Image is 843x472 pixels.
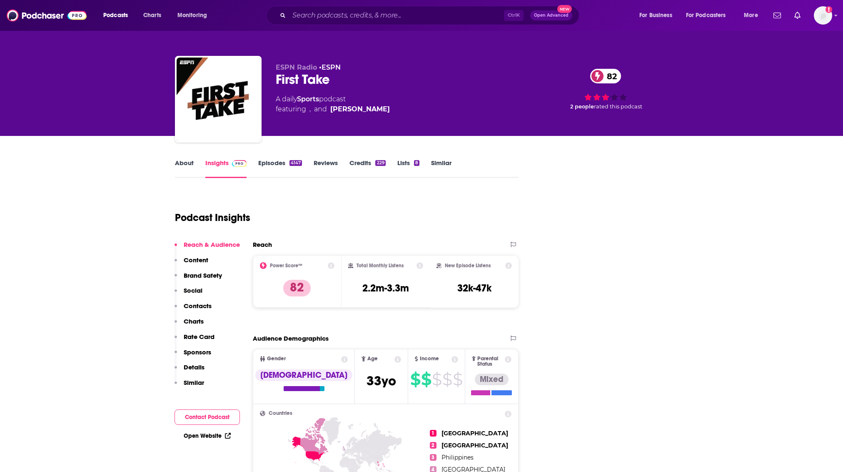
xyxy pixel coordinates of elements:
a: InsightsPodchaser Pro [205,159,247,178]
a: Open Website [184,432,231,439]
h1: Podcast Insights [175,211,250,224]
div: [DEMOGRAPHIC_DATA] [255,369,352,381]
span: $ [410,373,420,386]
a: 82 [590,69,621,83]
h3: 2.2m-3.3m [362,282,409,294]
button: Show profile menu [814,6,832,25]
span: Countries [269,411,292,416]
a: Charts [138,9,166,22]
span: $ [453,373,462,386]
h2: Audience Demographics [253,334,329,342]
span: $ [442,373,452,386]
button: Details [175,363,205,379]
span: • [319,63,341,71]
p: Similar [184,379,204,387]
button: open menu [172,9,218,22]
button: Content [175,256,208,271]
span: $ [432,373,441,386]
a: Credits229 [349,159,385,178]
a: Lists8 [397,159,419,178]
div: 82 2 peoplerated this podcast [543,63,668,115]
div: Search podcasts, credits, & more... [274,6,587,25]
div: 4147 [289,160,302,166]
button: Rate Card [175,333,214,348]
p: Details [184,363,205,371]
img: Podchaser - Follow, Share and Rate Podcasts [7,8,87,23]
span: 33 yo [367,373,396,389]
button: open menu [681,9,738,22]
div: 229 [375,160,385,166]
span: Open Advanced [534,13,569,18]
span: 2 people [570,103,594,110]
img: First Take [177,58,260,141]
h2: Power Score™ [270,263,302,269]
p: Reach & Audience [184,241,240,249]
a: Reviews [314,159,338,178]
div: A daily podcast [276,94,390,114]
p: Social [184,286,202,294]
h3: 32k-47k [457,282,491,294]
span: Ctrl K [504,10,524,21]
a: Sports [297,95,319,103]
h2: Reach [253,241,272,249]
span: rated this podcast [594,103,642,110]
div: 8 [414,160,419,166]
p: Content [184,256,208,264]
div: [PERSON_NAME] [330,104,390,114]
span: 3 [430,454,436,461]
span: Podcasts [103,10,128,21]
span: Gender [267,356,286,362]
span: For Business [639,10,672,21]
button: open menu [633,9,683,22]
span: featuring [276,104,390,114]
span: Philippines [441,454,474,461]
span: Income [420,356,439,362]
span: Logged in as hoffmacv [814,6,832,25]
span: More [744,10,758,21]
button: Reach & Audience [175,241,240,256]
span: 1 [430,430,436,437]
span: Age [367,356,378,362]
p: Contacts [184,302,212,310]
a: Similar [431,159,451,178]
p: 82 [283,280,311,296]
img: User Profile [814,6,832,25]
span: $ [421,373,431,386]
p: Brand Safety [184,271,222,279]
svg: Add a profile image [826,6,832,13]
span: [GEOGRAPHIC_DATA] [441,442,508,449]
h2: Total Monthly Listens [357,263,404,269]
span: 2 [430,442,436,449]
button: Sponsors [175,348,211,364]
a: Episodes4147 [258,159,302,178]
h2: New Episode Listens [445,263,491,269]
span: Charts [143,10,161,21]
button: open menu [738,9,768,22]
span: [GEOGRAPHIC_DATA] [441,429,508,437]
span: Monitoring [177,10,207,21]
button: Social [175,286,202,302]
a: About [175,159,194,178]
span: , [309,104,311,114]
input: Search podcasts, credits, & more... [289,9,504,22]
span: Parental Status [477,356,503,367]
button: Open AdvancedNew [530,10,572,20]
div: Mixed [475,374,509,385]
p: Sponsors [184,348,211,356]
a: Show notifications dropdown [791,8,804,23]
span: and [314,104,327,114]
span: For Podcasters [686,10,726,21]
img: Podchaser Pro [232,160,247,167]
button: open menu [97,9,139,22]
span: 82 [599,69,621,83]
button: Charts [175,317,204,333]
button: Similar [175,379,204,394]
span: ESPN Radio [276,63,317,71]
button: Brand Safety [175,271,222,287]
a: ESPN [322,63,341,71]
a: Show notifications dropdown [770,8,784,23]
button: Contacts [175,302,212,317]
span: New [557,5,572,13]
